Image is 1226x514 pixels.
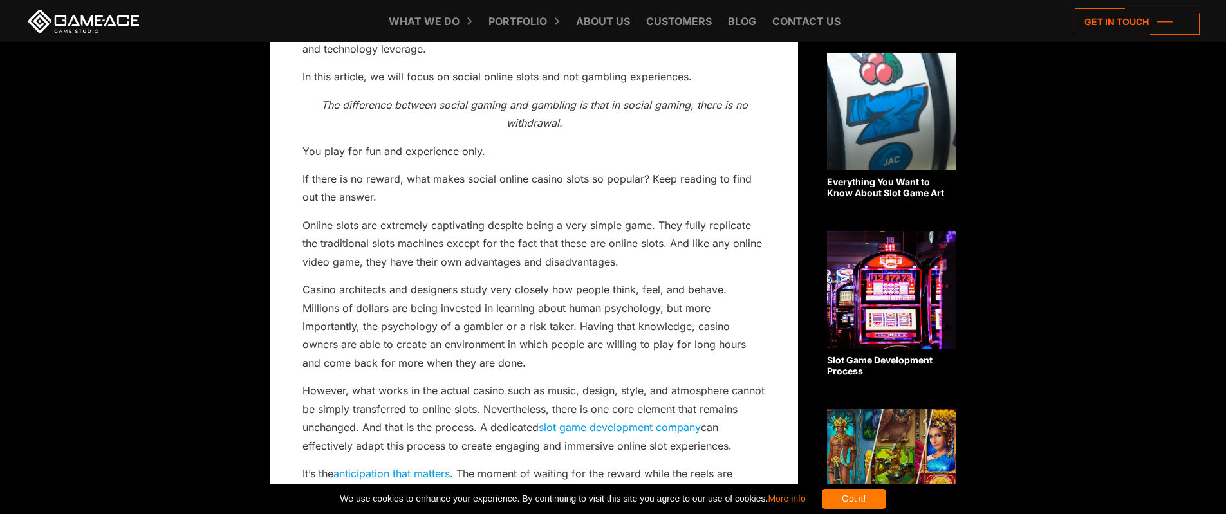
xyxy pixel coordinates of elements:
div: Got it! [822,489,886,509]
i: The difference between social gaming and gambling is that in social gaming, there is no withdrawal. [321,98,748,129]
a: slot game development company [539,421,701,434]
p: In this article, we will focus on social online slots and not gambling experiences. [302,68,766,86]
a: Everything You Want to Know About Slot Game Art [827,53,956,199]
img: Related [827,231,956,349]
p: It’s the . The moment of waiting for the reward while the reels are spinning is what makes it add... [302,464,766,501]
p: If there is no reward, what makes social online casino slots so popular? Keep reading to find out... [302,170,766,207]
p: Online slots are extremely captivating despite being a very simple game. They fully replicate the... [302,216,766,271]
a: More info [768,493,805,504]
span: We use cookies to enhance your experience. By continuing to visit this site you agree to our use ... [340,489,805,509]
p: However, what works in the actual casino such as music, design, style, and atmosphere cannot be s... [302,381,766,455]
p: Casino architects and designers study very closely how people think, feel, and behave. Millions o... [302,280,766,372]
p: You play for fun and experience only. [302,142,766,160]
a: Slot Game Development Process [827,231,956,377]
img: Related [827,53,956,170]
a: anticipation that matters [333,467,450,480]
a: Get in touch [1075,8,1200,35]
